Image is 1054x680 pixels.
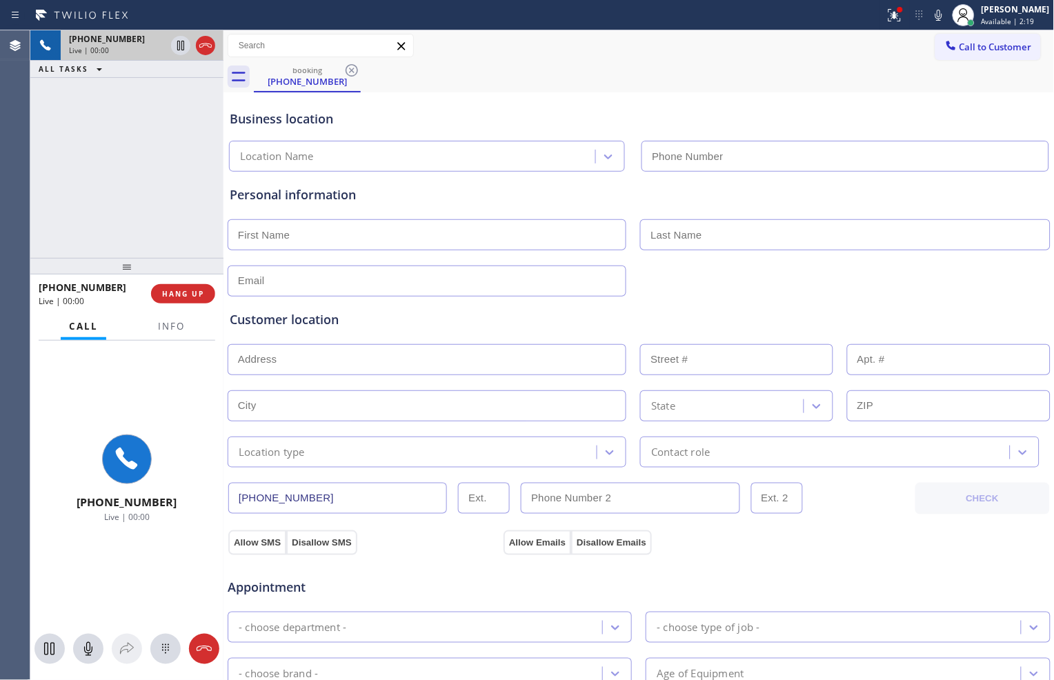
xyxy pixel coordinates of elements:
[228,578,500,597] span: Appointment
[34,634,65,664] button: Hold Customer
[30,61,116,77] button: ALL TASKS
[228,344,626,375] input: Address
[847,390,1051,421] input: ZIP
[228,34,413,57] input: Search
[39,295,84,307] span: Live | 00:00
[982,3,1050,15] div: [PERSON_NAME]
[230,110,1048,128] div: Business location
[651,398,675,414] div: State
[228,483,447,514] input: Phone Number
[151,284,215,303] button: HANG UP
[640,219,1050,250] input: Last Name
[162,289,204,299] span: HANG UP
[61,313,106,340] button: Call
[230,310,1048,329] div: Customer location
[39,281,126,294] span: [PHONE_NUMBER]
[642,141,1048,172] input: Phone Number
[39,64,88,74] span: ALL TASKS
[935,34,1041,60] button: Call to Customer
[77,494,177,510] span: [PHONE_NUMBER]
[104,511,150,523] span: Live | 00:00
[651,444,710,460] div: Contact role
[239,444,305,460] div: Location type
[915,483,1050,514] button: CHECK
[959,41,1032,53] span: Call to Customer
[196,36,215,55] button: Hang up
[504,530,571,555] button: Allow Emails
[228,219,626,250] input: First Name
[929,6,948,25] button: Mute
[189,634,219,664] button: Hang up
[69,320,98,332] span: Call
[69,46,109,55] span: Live | 00:00
[230,186,1048,204] div: Personal information
[150,313,193,340] button: Info
[521,483,739,514] input: Phone Number 2
[751,483,803,514] input: Ext. 2
[255,75,359,88] div: [PHONE_NUMBER]
[640,344,833,375] input: Street #
[458,483,510,514] input: Ext.
[240,149,314,165] div: Location Name
[158,320,185,332] span: Info
[228,390,626,421] input: City
[73,634,103,664] button: Mute
[982,17,1035,26] span: Available | 2:19
[69,33,145,45] span: [PHONE_NUMBER]
[571,530,652,555] button: Disallow Emails
[228,266,626,297] input: Email
[171,36,190,55] button: Hold Customer
[255,61,359,91] div: (515) 949-3801
[150,634,181,664] button: Open dialpad
[228,530,286,555] button: Allow SMS
[286,530,357,555] button: Disallow SMS
[657,619,759,635] div: - choose type of job -
[239,619,346,635] div: - choose department -
[255,65,359,75] div: booking
[112,634,142,664] button: Open directory
[847,344,1051,375] input: Apt. #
